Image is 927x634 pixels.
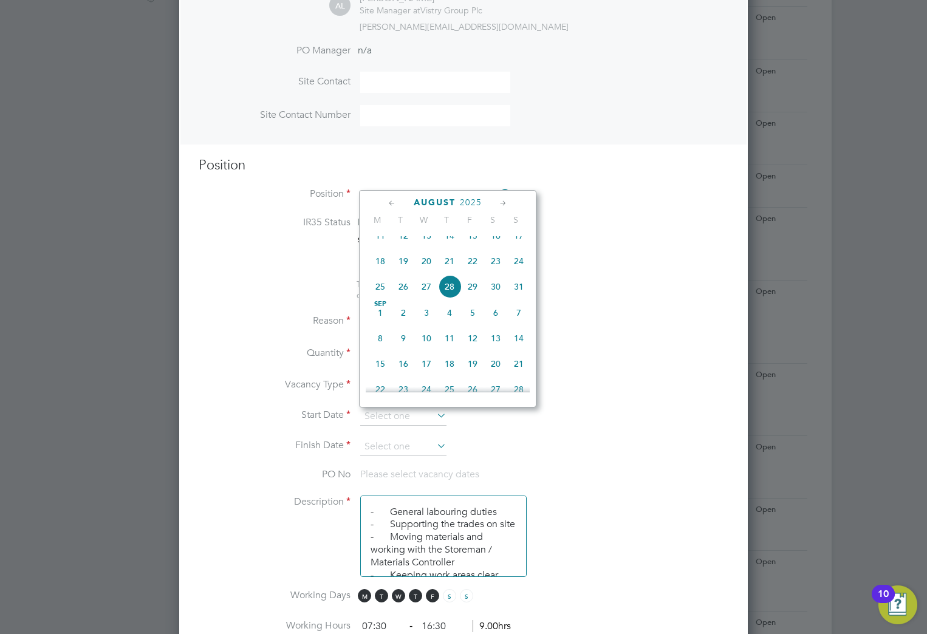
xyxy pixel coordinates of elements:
[415,327,438,350] span: 10
[461,378,484,401] span: 26
[360,5,420,16] span: Site Manager at
[369,327,392,350] span: 8
[392,275,415,298] span: 26
[435,214,458,225] span: T
[443,589,456,602] span: S
[358,216,406,228] span: Inside IR35
[360,407,446,426] input: Select one
[484,327,507,350] span: 13
[369,250,392,273] span: 18
[199,468,351,481] label: PO No
[392,224,415,247] span: 12
[199,409,351,421] label: Start Date
[878,594,889,610] div: 10
[409,589,422,602] span: T
[484,224,507,247] span: 16
[392,301,415,324] span: 2
[392,327,415,350] span: 9
[473,620,511,632] span: 9.00hrs
[414,197,456,208] span: August
[357,279,521,301] span: The status determination for this position can be updated after creating the vacancy
[366,214,389,225] span: M
[438,327,461,350] span: 11
[199,589,351,602] label: Working Days
[426,589,439,602] span: F
[461,224,484,247] span: 15
[484,352,507,375] span: 20
[415,301,438,324] span: 3
[507,224,530,247] span: 17
[392,352,415,375] span: 16
[392,589,405,602] span: W
[199,75,351,88] label: Site Contact
[358,589,371,602] span: M
[438,275,461,298] span: 28
[438,378,461,401] span: 25
[358,236,469,244] strong: Status Determination Statement
[369,378,392,401] span: 22
[360,186,510,204] input: Search for...
[484,275,507,298] span: 30
[460,197,482,208] span: 2025
[438,352,461,375] span: 18
[360,21,569,32] span: [PERSON_NAME][EMAIL_ADDRESS][DOMAIN_NAME]
[507,301,530,324] span: 7
[199,496,351,508] label: Description
[369,224,392,247] span: 11
[358,44,372,56] span: n/a
[392,250,415,273] span: 19
[199,109,351,121] label: Site Contact Number
[415,275,438,298] span: 27
[360,5,482,16] div: Vistry Group Plc
[199,157,728,174] h3: Position
[360,438,446,456] input: Select one
[199,439,351,452] label: Finish Date
[484,250,507,273] span: 23
[199,188,351,200] label: Position
[415,378,438,401] span: 24
[507,250,530,273] span: 24
[369,301,392,324] span: 1
[484,378,507,401] span: 27
[461,327,484,350] span: 12
[199,347,351,360] label: Quantity
[369,301,392,307] span: Sep
[407,620,415,632] span: ‐
[412,214,435,225] span: W
[375,589,388,602] span: T
[392,378,415,401] span: 23
[199,619,351,632] label: Working Hours
[369,275,392,298] span: 25
[507,352,530,375] span: 21
[507,327,530,350] span: 14
[438,301,461,324] span: 4
[199,216,351,229] label: IR35 Status
[415,352,438,375] span: 17
[460,589,473,602] span: S
[507,378,530,401] span: 28
[461,250,484,273] span: 22
[461,301,484,324] span: 5
[199,44,351,57] label: PO Manager
[507,275,530,298] span: 31
[484,301,507,324] span: 6
[369,352,392,375] span: 15
[389,214,412,225] span: T
[199,378,351,391] label: Vacancy Type
[415,250,438,273] span: 20
[504,214,527,225] span: S
[415,224,438,247] span: 13
[458,214,481,225] span: F
[461,275,484,298] span: 29
[438,224,461,247] span: 14
[481,214,504,225] span: S
[360,468,479,480] span: Please select vacancy dates
[438,250,461,273] span: 21
[199,315,351,327] label: Reason
[461,352,484,375] span: 19
[878,585,917,624] button: Open Resource Center, 10 new notifications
